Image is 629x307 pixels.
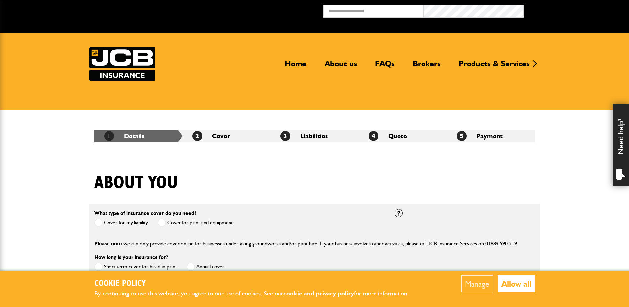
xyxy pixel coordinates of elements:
h2: Cookie Policy [94,279,420,289]
a: Home [280,59,311,74]
span: 5 [457,131,467,141]
span: 4 [369,131,378,141]
a: FAQs [370,59,399,74]
label: Short term cover for hired in plant [94,263,177,271]
a: Products & Services [454,59,535,74]
label: Cover for plant and equipment [158,219,233,227]
li: Cover [182,130,271,142]
li: Payment [447,130,535,142]
span: 3 [280,131,290,141]
p: we can only provide cover online for businesses undertaking groundworks and/or plant hire. If you... [94,239,535,248]
h1: About you [94,172,178,194]
span: Please note: [94,240,123,247]
span: 2 [192,131,202,141]
label: Annual cover [187,263,224,271]
label: How long is your insurance for? [94,255,168,260]
a: About us [320,59,362,74]
li: Liabilities [271,130,359,142]
li: Quote [359,130,447,142]
label: Cover for my liability [94,219,148,227]
div: Need help? [613,104,629,186]
img: JCB Insurance Services logo [89,47,155,81]
a: JCB Insurance Services [89,47,155,81]
a: Brokers [408,59,446,74]
p: By continuing to use this website, you agree to our use of cookies. See our for more information. [94,289,420,299]
button: Allow all [498,275,535,292]
button: Manage [461,275,493,292]
label: What type of insurance cover do you need? [94,211,196,216]
li: Details [94,130,182,142]
button: Broker Login [524,5,624,15]
span: 1 [104,131,114,141]
a: cookie and privacy policy [283,290,354,297]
